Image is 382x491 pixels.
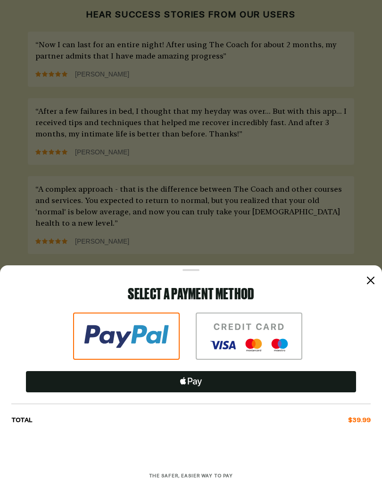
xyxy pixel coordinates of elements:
p: Select a payment method [11,286,371,301]
span: TOTAL [11,415,33,425]
span: $39.99 [348,415,371,425]
img: icon [177,375,205,389]
span: The safer, easier way to pay [149,473,233,478]
iframe: PayPal-paypal [26,436,356,462]
img: icon [73,313,180,360]
img: icon [196,313,302,360]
